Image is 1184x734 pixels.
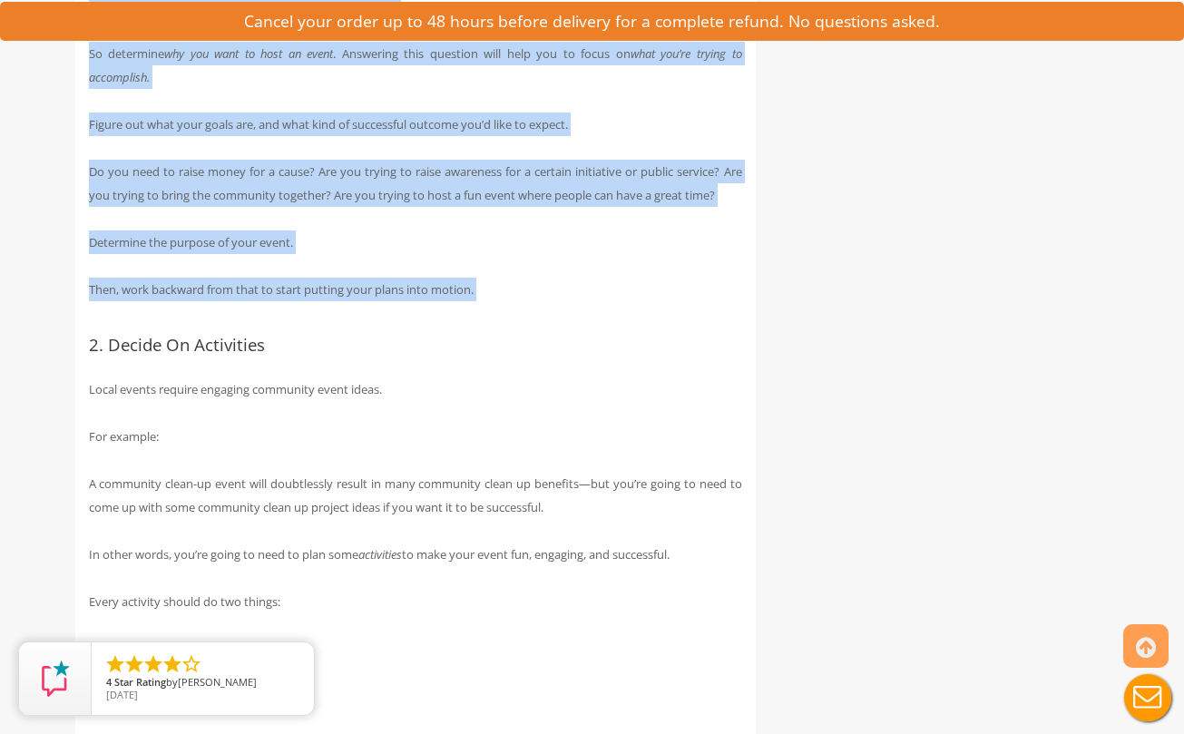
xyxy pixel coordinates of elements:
li:  [161,653,183,675]
span: by [106,677,299,690]
em: why you want to host an event [164,45,333,62]
li:  [181,653,202,675]
p: A community clean-up event will doubtlessly result in many community clean up benefits—but you’re... [89,472,742,519]
span: [PERSON_NAME] [178,675,257,689]
p: In other words, you’re going to need to plan some to make your event fun, engaging, and successful. [89,543,742,566]
li: Create enjoyment for your guests [125,637,742,661]
p: Every activity should do two things: [89,590,742,613]
span: 4 [106,675,112,689]
li: Help your event to meet its goals [125,684,742,708]
em: activities [358,546,402,563]
button: Live Chat [1111,661,1184,734]
p: Figure out what your goals are, and what kind of successful outcome you’d like to expect. [89,113,742,136]
p: Local events require engaging community event ideas. [89,377,742,401]
li:  [142,653,164,675]
li:  [123,653,145,675]
span: Star Rating [114,675,166,689]
li:  [104,653,126,675]
h3: 2. Decide On Activities [89,336,742,355]
p: So determine . Answering this question will help you to focus on [89,42,742,89]
span: [DATE] [106,688,138,701]
p: Do you need to raise money for a cause? Are you trying to raise awareness for a certain initiativ... [89,160,742,207]
p: For example: [89,425,742,448]
img: Review Rating [37,661,73,697]
p: Determine the purpose of your event. [89,230,742,254]
p: Then, work backward from that to start putting your plans into motion. [89,278,742,301]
